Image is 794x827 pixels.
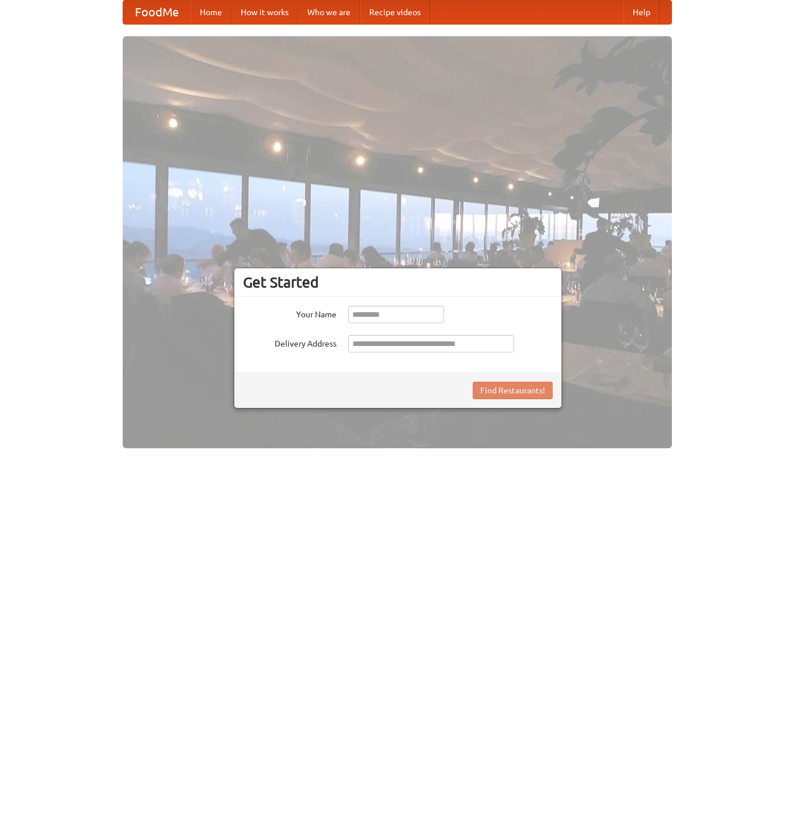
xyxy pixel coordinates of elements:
[243,335,337,350] label: Delivery Address
[231,1,298,24] a: How it works
[360,1,430,24] a: Recipe videos
[123,1,190,24] a: FoodMe
[298,1,360,24] a: Who we are
[243,274,553,291] h3: Get Started
[243,306,337,320] label: Your Name
[623,1,660,24] a: Help
[190,1,231,24] a: Home
[473,382,553,399] button: Find Restaurants!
